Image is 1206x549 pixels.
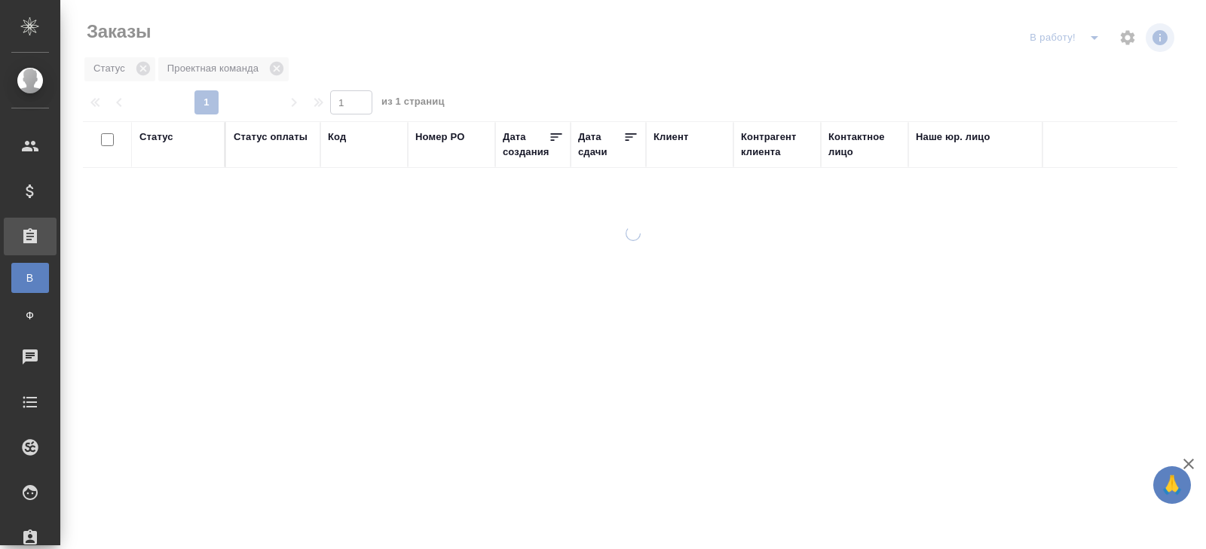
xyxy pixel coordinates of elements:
div: Номер PO [415,130,464,145]
div: Статус оплаты [234,130,308,145]
span: 🙏 [1159,469,1185,501]
div: Клиент [654,130,688,145]
div: Дата создания [503,130,549,160]
div: Статус [139,130,173,145]
div: Код [328,130,346,145]
a: В [11,263,49,293]
div: Контрагент клиента [741,130,813,160]
span: В [19,270,41,285]
div: Контактное лицо [828,130,901,160]
div: Наше юр. лицо [916,130,990,145]
a: Ф [11,300,49,331]
div: Дата сдачи [578,130,623,160]
span: Ф [19,308,41,323]
button: 🙏 [1153,466,1191,504]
